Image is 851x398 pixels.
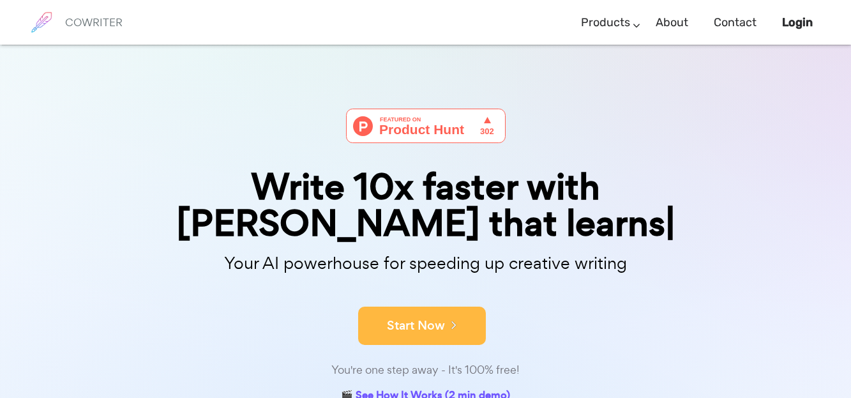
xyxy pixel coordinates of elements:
[26,6,57,38] img: brand logo
[346,109,506,143] img: Cowriter - Your AI buddy for speeding up creative writing | Product Hunt
[358,307,486,345] button: Start Now
[782,4,813,42] a: Login
[65,17,123,28] h6: COWRITER
[656,4,688,42] a: About
[782,15,813,29] b: Login
[107,250,745,277] p: Your AI powerhouse for speeding up creative writing
[107,361,745,379] div: You're one step away - It's 100% free!
[581,4,630,42] a: Products
[107,169,745,241] div: Write 10x faster with [PERSON_NAME] that learns
[714,4,757,42] a: Contact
